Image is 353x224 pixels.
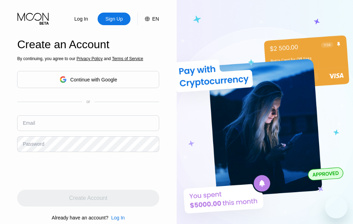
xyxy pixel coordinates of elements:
[23,141,44,147] div: Password
[137,13,159,25] div: EN
[152,16,159,22] div: EN
[17,38,159,51] div: Create an Account
[17,71,159,88] div: Continue with Google
[103,56,112,61] span: and
[17,56,159,61] div: By continuing, you agree to our
[108,215,125,221] div: Log In
[105,15,123,22] div: Sign Up
[77,56,103,61] span: Privacy Policy
[74,15,89,22] div: Log In
[111,215,125,221] div: Log In
[17,157,123,185] iframe: reCAPTCHA
[86,99,90,104] div: or
[70,77,117,82] div: Continue with Google
[98,13,130,25] div: Sign Up
[65,13,98,25] div: Log In
[112,56,143,61] span: Terms of Service
[325,196,347,218] iframe: Button to launch messaging window
[52,215,108,221] div: Already have an account?
[23,120,35,126] div: Email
